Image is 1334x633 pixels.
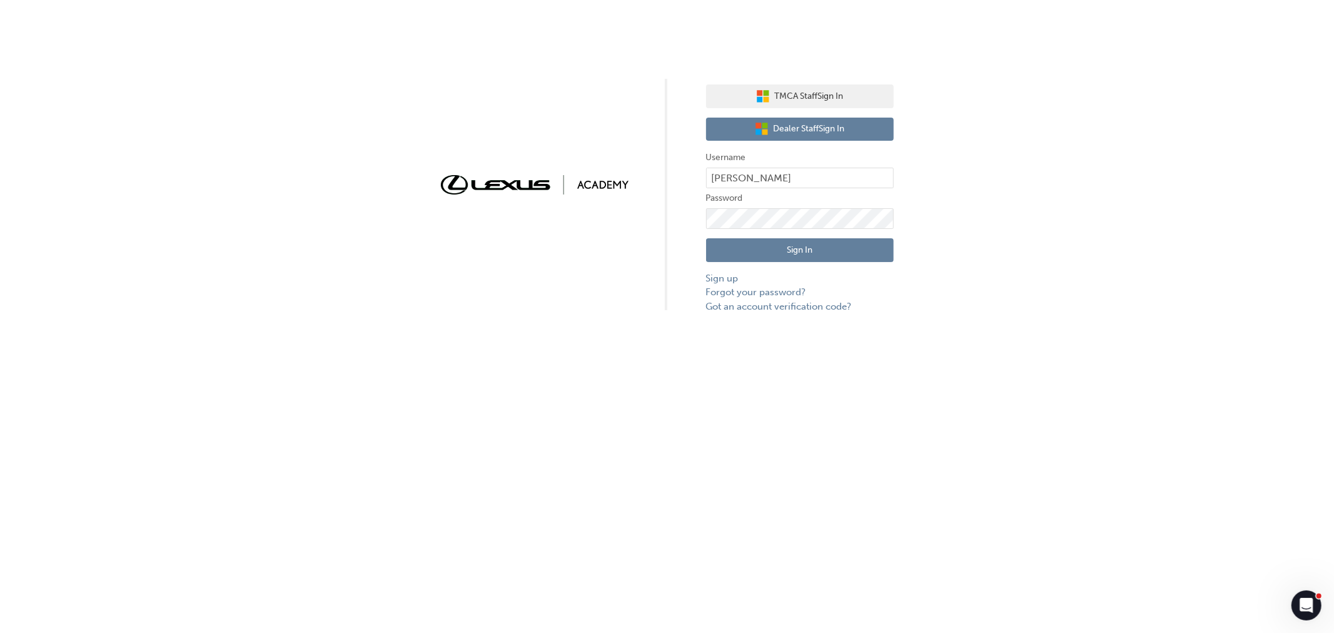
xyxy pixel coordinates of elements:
[706,168,894,189] input: Username
[706,271,894,286] a: Sign up
[706,238,894,262] button: Sign In
[706,118,894,141] button: Dealer StaffSign In
[1291,590,1321,620] iframe: Intercom live chat
[706,84,894,108] button: TMCA StaffSign In
[441,175,629,195] img: Trak
[706,191,894,206] label: Password
[706,150,894,165] label: Username
[774,122,845,136] span: Dealer Staff Sign In
[706,300,894,314] a: Got an account verification code?
[775,89,844,104] span: TMCA Staff Sign In
[706,285,894,300] a: Forgot your password?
